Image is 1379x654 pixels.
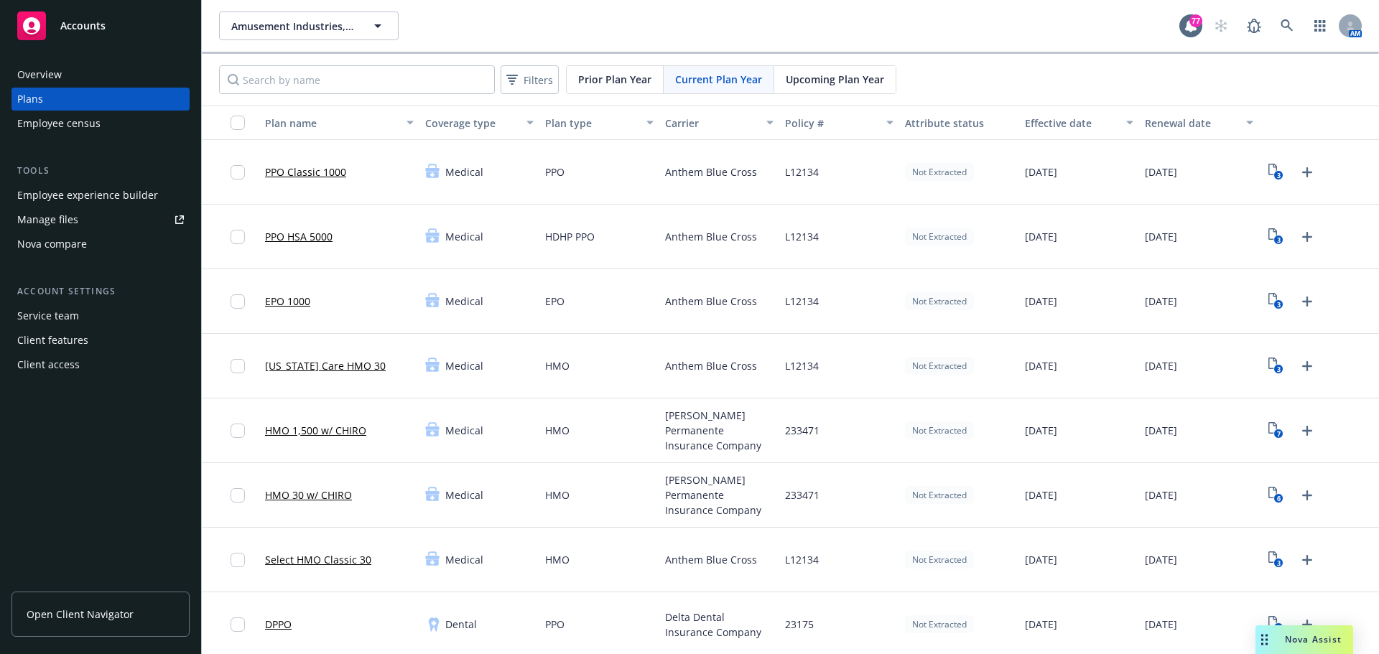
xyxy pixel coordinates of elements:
[219,11,399,40] button: Amusement Industries, Inc.
[17,184,158,207] div: Employee experience builder
[11,233,190,256] a: Nova compare
[231,116,245,130] input: Select all
[1255,625,1353,654] button: Nova Assist
[17,88,43,111] div: Plans
[1025,164,1057,179] span: [DATE]
[231,230,245,244] input: Toggle Row Selected
[11,164,190,178] div: Tools
[905,551,974,569] div: Not Extracted
[1145,423,1177,438] span: [DATE]
[1025,552,1057,567] span: [DATE]
[1285,633,1342,645] span: Nova Assist
[265,617,292,632] a: DPPO
[1025,229,1057,244] span: [DATE]
[1255,625,1273,654] div: Drag to move
[1265,355,1288,378] a: View Plan Documents
[1265,161,1288,184] a: View Plan Documents
[265,116,398,131] div: Plan name
[1277,559,1281,568] text: 3
[265,423,366,438] a: HMO 1,500 w/ CHIRO
[1265,225,1288,248] a: View Plan Documents
[1145,617,1177,632] span: [DATE]
[445,617,477,632] span: Dental
[265,294,310,309] a: EPO 1000
[675,72,762,87] span: Current Plan Year
[1025,358,1057,373] span: [DATE]
[1306,11,1334,40] a: Switch app
[17,353,80,376] div: Client access
[231,488,245,503] input: Toggle Row Selected
[545,552,570,567] span: HMO
[231,424,245,438] input: Toggle Row Selected
[259,106,419,140] button: Plan name
[1145,229,1177,244] span: [DATE]
[665,229,757,244] span: Anthem Blue Cross
[1025,294,1057,309] span: [DATE]
[545,358,570,373] span: HMO
[11,284,190,299] div: Account settings
[1296,548,1319,571] a: Upload Plan Documents
[11,353,190,376] a: Client access
[786,72,884,87] span: Upcoming Plan Year
[1025,487,1057,503] span: [DATE]
[1296,225,1319,248] a: Upload Plan Documents
[665,472,774,518] span: [PERSON_NAME] Permanente Insurance Company
[17,112,101,135] div: Employee census
[905,228,974,246] div: Not Extracted
[785,552,819,567] span: L12134
[231,359,245,373] input: Toggle Row Selected
[1145,116,1238,131] div: Renewal date
[231,19,356,34] span: Amusement Industries, Inc.
[11,208,190,231] a: Manage files
[1265,613,1288,636] a: View Plan Documents
[1207,11,1235,40] a: Start snowing
[665,294,757,309] span: Anthem Blue Cross
[665,609,774,640] span: Delta Dental Insurance Company
[445,487,483,503] span: Medical
[1277,300,1281,309] text: 3
[27,607,134,622] span: Open Client Navigator
[785,116,878,131] div: Policy #
[905,292,974,310] div: Not Extracted
[11,112,190,135] a: Employee census
[665,358,757,373] span: Anthem Blue Cross
[905,486,974,504] div: Not Extracted
[1145,358,1177,373] span: [DATE]
[785,229,819,244] span: L12134
[1296,290,1319,313] a: Upload Plan Documents
[265,358,386,373] a: [US_STATE] Care HMO 30
[899,106,1019,140] button: Attribute status
[503,70,556,90] span: Filters
[1277,494,1281,503] text: 6
[445,229,483,244] span: Medical
[17,233,87,256] div: Nova compare
[60,20,106,32] span: Accounts
[545,487,570,503] span: HMO
[785,358,819,373] span: L12134
[545,617,565,632] span: PPO
[1025,617,1057,632] span: [DATE]
[17,63,62,86] div: Overview
[265,229,333,244] a: PPO HSA 5000
[1265,548,1288,571] a: View Plan Documents
[265,487,352,503] a: HMO 30 w/ CHIRO
[665,408,774,453] span: [PERSON_NAME] Permanente Insurance Company
[17,329,88,352] div: Client features
[578,72,651,87] span: Prior Plan Year
[11,304,190,327] a: Service team
[11,88,190,111] a: Plans
[11,63,190,86] a: Overview
[11,184,190,207] a: Employee experience builder
[445,358,483,373] span: Medical
[1145,164,1177,179] span: [DATE]
[1296,613,1319,636] a: Upload Plan Documents
[665,164,757,179] span: Anthem Blue Cross
[265,552,371,567] a: Select HMO Classic 30
[1145,552,1177,567] span: [DATE]
[1277,365,1281,374] text: 3
[1145,294,1177,309] span: [DATE]
[1265,484,1288,507] a: View Plan Documents
[501,65,559,94] button: Filters
[1277,235,1281,245] text: 3
[545,164,565,179] span: PPO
